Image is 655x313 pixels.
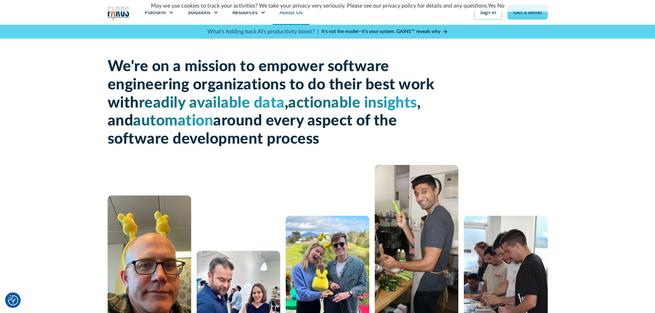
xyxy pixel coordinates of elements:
span: readily available data [139,96,285,111]
a: home [108,6,130,20]
a: Sign in [474,5,502,20]
a: It’s not the model—it’s your system. GAINS™ reveals why [321,28,448,35]
p: What's holding back AI's productivity boost? | [207,27,319,36]
a: Get a demo [507,5,548,20]
a: No [497,3,504,9]
h1: We're on a mission to empower software engineering organizations to do their best work with , , a... [108,58,438,148]
div: Solutions [188,8,210,16]
div: Platform [145,8,166,16]
strong: It’s not the model—it’s your system. GAINS™ reveals why [321,29,440,34]
span: automation [133,113,213,128]
span: actionable insights [288,96,417,111]
img: Revisit consent button [8,295,18,305]
div: Resources [232,8,258,16]
button: Cookie Settings [8,295,18,305]
a: Yes [488,3,496,9]
img: Logo of the analytics and reporting company Faros. [108,6,130,20]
